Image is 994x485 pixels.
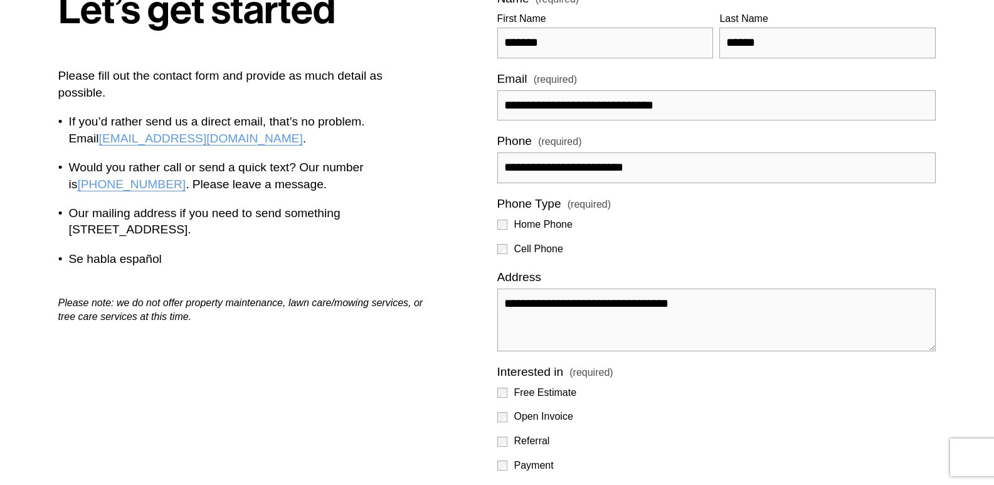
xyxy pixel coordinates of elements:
[497,133,532,150] span: Phone
[69,205,424,239] p: Our mailing address if you need to send something [STREET_ADDRESS].
[569,366,613,380] span: (required)
[58,297,426,322] em: Please note: we do not offer property maintenance, lawn care/mowing services, or tree care servic...
[514,410,573,424] span: Open Invoice
[497,244,507,254] input: Cell Phone
[514,386,577,400] span: Free Estimate
[534,73,577,87] span: (required)
[69,114,424,147] p: If you’d rather send us a direct email, that’s no problem. Email .
[568,198,611,211] span: (required)
[497,412,507,422] input: Open Invoice
[497,461,507,471] input: Payment
[99,132,303,145] a: [EMAIL_ADDRESS][DOMAIN_NAME]
[514,459,554,472] span: Payment
[514,434,550,448] span: Referral
[497,269,541,286] span: Address
[497,71,527,88] span: Email
[69,251,424,268] p: Se habla español
[497,12,714,27] div: First Name
[538,137,581,147] span: (required)
[497,220,507,230] input: Home Phone
[514,218,573,232] span: Home Phone
[77,178,186,191] a: [PHONE_NUMBER]
[497,437,507,447] input: Referral
[58,68,424,102] p: Please fill out the contact form and provide as much detail as possible.
[497,388,507,398] input: Free Estimate
[497,364,564,381] span: Interested in
[514,242,563,256] span: Cell Phone
[69,159,424,193] p: Would you rather call or send a quick text? Our number is . Please leave a message.
[719,12,936,27] div: Last Name
[497,196,561,213] span: Phone Type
